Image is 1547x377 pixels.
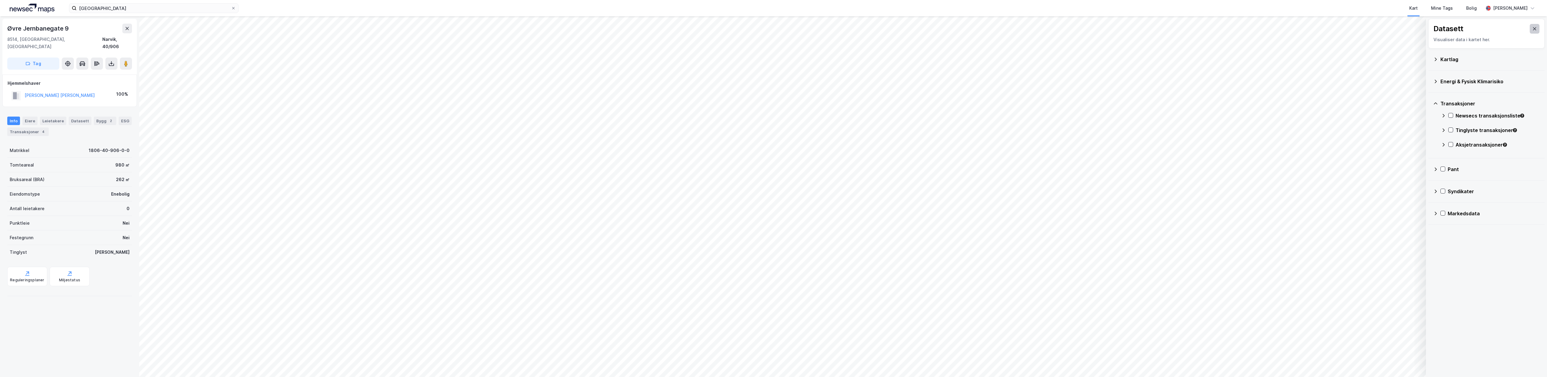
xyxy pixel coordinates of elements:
div: Tooltip anchor [1512,127,1518,133]
div: ESG [119,117,132,125]
div: Tinglyst [10,249,27,256]
div: 0 [127,205,130,212]
div: Nei [123,234,130,241]
div: Transaksjoner [1440,100,1540,107]
div: [PERSON_NAME] [95,249,130,256]
div: Datasett [69,117,91,125]
iframe: Chat Widget [1517,348,1547,377]
div: 262 ㎡ [116,176,130,183]
div: Tomteareal [10,161,34,169]
div: Kart [1409,5,1418,12]
div: Antall leietakere [10,205,45,212]
div: Tooltip anchor [1502,142,1508,147]
div: Nei [123,220,130,227]
div: 2 [108,118,114,124]
div: Energi & Fysisk Klimarisiko [1440,78,1540,85]
div: Hjemmelshaver [8,80,132,87]
div: Enebolig [111,190,130,198]
div: Tooltip anchor [1519,113,1525,118]
div: Transaksjoner [7,127,49,136]
div: Bruksareal (BRA) [10,176,45,183]
div: Eiere [22,117,38,125]
div: Visualiser data i kartet her. [1433,36,1539,43]
div: Mine Tags [1431,5,1453,12]
div: 100% [116,91,128,98]
div: Info [7,117,20,125]
div: Kontrollprogram for chat [1517,348,1547,377]
div: Øvre Jernbanegate 9 [7,24,70,33]
div: Miljøstatus [59,278,80,283]
div: Festegrunn [10,234,33,241]
div: 980 ㎡ [115,161,130,169]
div: Datasett [1433,24,1463,34]
div: Reguleringsplaner [10,278,44,283]
div: Syndikater [1448,188,1540,195]
div: Eiendomstype [10,190,40,198]
div: Tinglyste transaksjoner [1456,127,1540,134]
div: Newsecs transaksjonsliste [1456,112,1540,119]
div: 4 [40,129,46,135]
button: Tag [7,58,59,70]
div: Markedsdata [1448,210,1540,217]
div: Bolig [1466,5,1477,12]
div: [PERSON_NAME] [1493,5,1528,12]
div: 8514, [GEOGRAPHIC_DATA], [GEOGRAPHIC_DATA] [7,36,102,50]
div: 1806-40-906-0-0 [89,147,130,154]
div: Pant [1448,166,1540,173]
div: Aksjetransaksjoner [1456,141,1540,148]
div: Narvik, 40/906 [102,36,132,50]
div: Bygg [94,117,116,125]
div: Punktleie [10,220,30,227]
img: logo.a4113a55bc3d86da70a041830d287a7e.svg [10,4,54,13]
div: Kartlag [1440,56,1540,63]
div: Matrikkel [10,147,29,154]
input: Søk på adresse, matrikkel, gårdeiere, leietakere eller personer [77,4,231,13]
div: Leietakere [40,117,66,125]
